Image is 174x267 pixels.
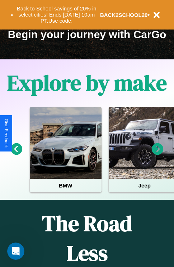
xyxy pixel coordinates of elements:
b: BACK2SCHOOL20 [100,12,148,18]
iframe: Intercom live chat [7,243,24,260]
h1: Explore by make [7,68,167,98]
div: Give Feedback [4,119,9,148]
button: Back to School savings of 20% in select cities! Ends [DATE] 10am PT.Use code: [13,4,100,26]
h4: BMW [30,179,102,192]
